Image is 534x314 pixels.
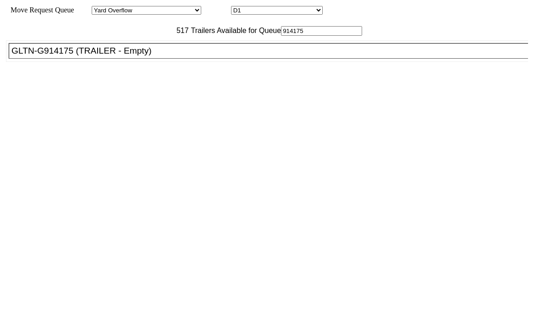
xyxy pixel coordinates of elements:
input: Filter Available Trailers [281,26,362,36]
div: GLTN-G914175 (TRAILER - Empty) [11,46,534,56]
span: Move Request Queue [6,6,74,14]
span: Area [76,6,90,14]
span: Location [203,6,229,14]
span: 517 [172,27,189,34]
span: Trailers Available for Queue [189,27,281,34]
